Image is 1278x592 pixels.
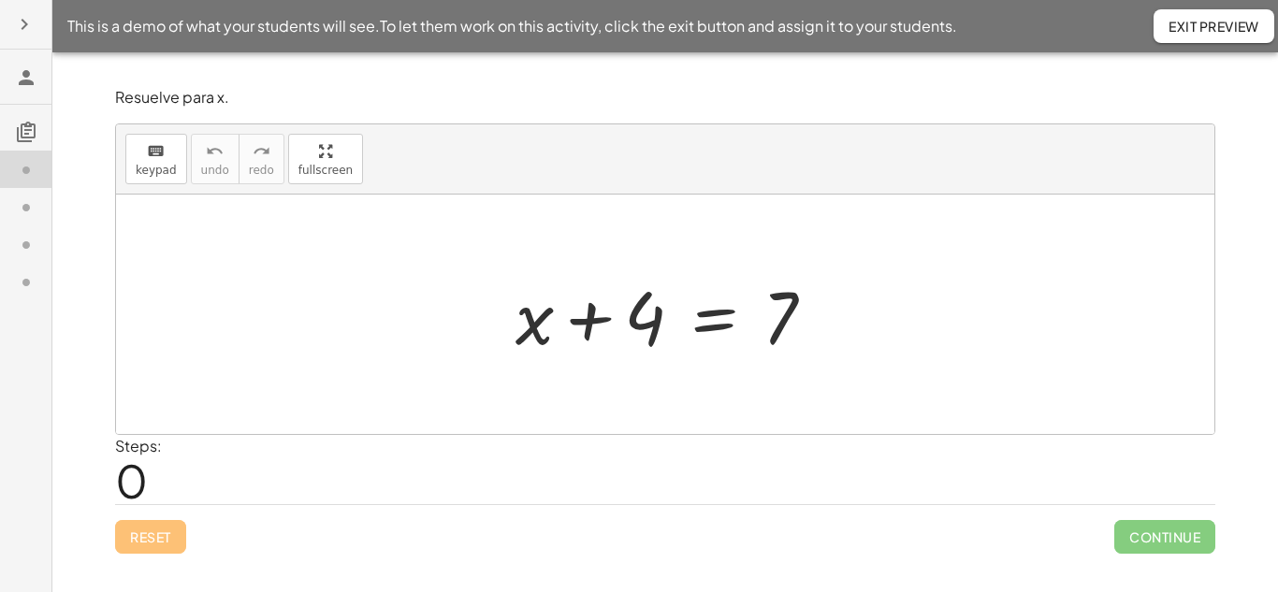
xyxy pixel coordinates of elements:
[136,164,177,177] span: keypad
[15,196,37,219] i: Task not started.
[15,66,37,89] i: Teacher Preview
[191,134,240,184] button: undoundo
[206,140,224,163] i: undo
[1154,9,1274,43] button: Exit Preview
[125,134,187,184] button: keyboardkeypad
[15,271,37,294] i: Task not started.
[253,140,270,163] i: redo
[288,134,363,184] button: fullscreen
[1169,18,1259,35] span: Exit Preview
[239,134,284,184] button: redoredo
[15,234,37,256] i: Task not started.
[298,164,353,177] span: fullscreen
[115,452,148,509] span: 0
[201,164,229,177] span: undo
[15,159,37,181] i: Task not started.
[147,140,165,163] i: keyboard
[67,15,957,37] span: This is a demo of what your students will see. To let them work on this activity, click the exit ...
[115,87,1215,108] p: Resuelve para x.
[249,164,274,177] span: redo
[115,436,162,455] label: Steps:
